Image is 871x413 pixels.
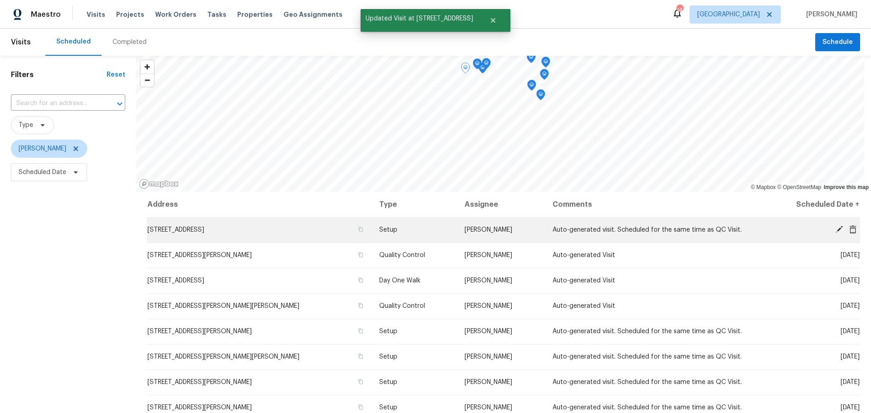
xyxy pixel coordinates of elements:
[357,276,365,284] button: Copy Address
[465,277,512,284] span: [PERSON_NAME]
[357,403,365,411] button: Copy Address
[465,303,512,309] span: [PERSON_NAME]
[56,37,91,46] div: Scheduled
[846,225,860,233] span: Cancel
[141,60,154,73] button: Zoom in
[379,227,397,233] span: Setup
[553,354,742,360] span: Auto-generated visit. Scheduled for the same time as QC Visit.
[11,97,100,111] input: Search for an address...
[116,10,144,19] span: Projects
[147,192,372,217] th: Address
[237,10,273,19] span: Properties
[841,379,860,385] span: [DATE]
[31,10,61,19] span: Maestro
[841,328,860,335] span: [DATE]
[527,80,536,94] div: Map marker
[841,404,860,411] span: [DATE]
[357,225,365,233] button: Copy Address
[11,32,31,52] span: Visits
[379,303,425,309] span: Quality Control
[553,252,615,258] span: Auto-generated Visit
[473,58,482,73] div: Map marker
[284,10,343,19] span: Geo Assignments
[155,10,196,19] span: Work Orders
[379,277,421,284] span: Day One Walk
[372,192,457,217] th: Type
[379,354,397,360] span: Setup
[465,404,512,411] span: [PERSON_NAME]
[139,179,179,189] a: Mapbox homepage
[147,227,204,233] span: [STREET_ADDRESS]
[541,57,550,71] div: Map marker
[136,56,864,192] canvas: Map
[465,328,512,335] span: [PERSON_NAME]
[478,11,508,29] button: Close
[357,352,365,360] button: Copy Address
[207,11,226,18] span: Tasks
[841,303,860,309] span: [DATE]
[802,10,857,19] span: [PERSON_NAME]
[379,252,425,258] span: Quality Control
[379,328,397,335] span: Setup
[465,227,512,233] span: [PERSON_NAME]
[113,97,126,110] button: Open
[777,184,821,190] a: OpenStreetMap
[822,37,853,48] span: Schedule
[482,58,491,72] div: Map marker
[553,404,742,411] span: Auto-generated visit. Scheduled for the same time as QC Visit.
[379,404,397,411] span: Setup
[11,70,107,79] h1: Filters
[553,303,615,309] span: Auto-generated Visit
[815,33,860,52] button: Schedule
[832,225,846,233] span: Edit
[553,379,742,385] span: Auto-generated visit. Scheduled for the same time as QC Visit.
[457,192,545,217] th: Assignee
[527,52,536,66] div: Map marker
[361,9,478,28] span: Updated Visit at [STREET_ADDRESS]
[357,327,365,335] button: Copy Address
[465,354,512,360] span: [PERSON_NAME]
[147,303,299,309] span: [STREET_ADDRESS][PERSON_NAME][PERSON_NAME]
[357,378,365,386] button: Copy Address
[107,70,125,79] div: Reset
[697,10,760,19] span: [GEOGRAPHIC_DATA]
[841,252,860,258] span: [DATE]
[141,74,154,87] span: Zoom out
[759,192,860,217] th: Scheduled Date ↑
[841,277,860,284] span: [DATE]
[141,73,154,87] button: Zoom out
[824,184,869,190] a: Improve this map
[357,251,365,259] button: Copy Address
[19,168,66,177] span: Scheduled Date
[87,10,105,19] span: Visits
[465,379,512,385] span: [PERSON_NAME]
[536,89,545,103] div: Map marker
[676,5,683,15] div: 14
[113,38,147,47] div: Completed
[545,192,759,217] th: Comments
[461,63,470,77] div: Map marker
[147,252,252,258] span: [STREET_ADDRESS][PERSON_NAME]
[19,144,66,153] span: [PERSON_NAME]
[553,328,742,335] span: Auto-generated visit. Scheduled for the same time as QC Visit.
[357,301,365,310] button: Copy Address
[465,252,512,258] span: [PERSON_NAME]
[379,379,397,385] span: Setup
[553,277,615,284] span: Auto-generated Visit
[147,379,252,385] span: [STREET_ADDRESS][PERSON_NAME]
[147,354,299,360] span: [STREET_ADDRESS][PERSON_NAME][PERSON_NAME]
[540,69,549,83] div: Map marker
[751,184,776,190] a: Mapbox
[147,328,252,335] span: [STREET_ADDRESS][PERSON_NAME]
[147,277,204,284] span: [STREET_ADDRESS]
[841,354,860,360] span: [DATE]
[147,404,252,411] span: [STREET_ADDRESS][PERSON_NAME]
[19,121,33,130] span: Type
[553,227,742,233] span: Auto-generated visit. Scheduled for the same time as QC Visit.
